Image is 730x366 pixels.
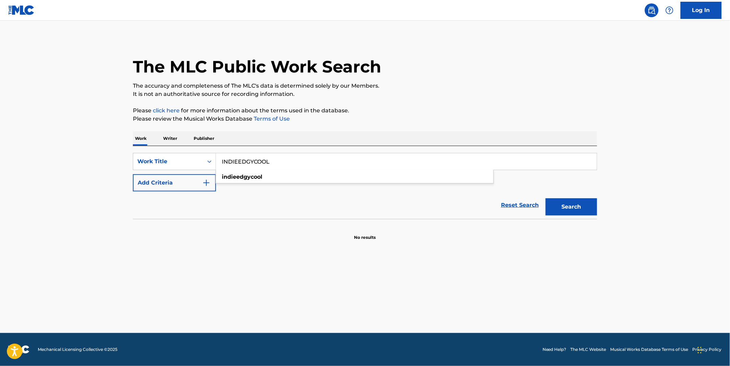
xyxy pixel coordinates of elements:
[133,131,149,146] p: Work
[354,226,376,241] p: No results
[571,346,606,353] a: The MLC Website
[648,6,656,14] img: search
[161,131,179,146] p: Writer
[681,2,722,19] a: Log In
[133,56,381,77] h1: The MLC Public Work Search
[645,3,659,17] a: Public Search
[133,107,597,115] p: Please for more information about the terms used in the database.
[137,157,199,166] div: Work Title
[611,346,688,353] a: Musical Works Database Terms of Use
[8,345,30,354] img: logo
[133,90,597,98] p: It is not an authoritative source for recording information.
[222,174,262,180] strong: indieedgycool
[693,346,722,353] a: Privacy Policy
[698,340,702,361] div: Drag
[498,198,542,213] a: Reset Search
[133,174,216,191] button: Add Criteria
[133,115,597,123] p: Please review the Musical Works Database
[192,131,216,146] p: Publisher
[133,82,597,90] p: The accuracy and completeness of The MLC's data is determined solely by our Members.
[665,6,674,14] img: help
[38,346,117,353] span: Mechanical Licensing Collective © 2025
[663,3,676,17] div: Help
[8,5,35,15] img: MLC Logo
[252,115,290,122] a: Terms of Use
[546,198,597,215] button: Search
[133,153,597,219] form: Search Form
[543,346,567,353] a: Need Help?
[202,179,210,187] img: 9d2ae6d4665cec9f34b9.svg
[696,333,730,366] iframe: Chat Widget
[153,107,180,114] a: click here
